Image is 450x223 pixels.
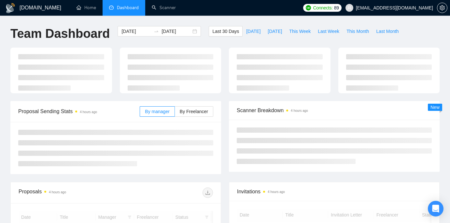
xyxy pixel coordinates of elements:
[5,3,16,13] img: logo
[243,26,264,37] button: [DATE]
[10,26,110,41] h1: Team Dashboard
[291,109,308,112] time: 4 hours ago
[268,28,282,35] span: [DATE]
[289,28,311,35] span: This Week
[306,5,311,10] img: upwork-logo.png
[209,26,243,37] button: Last 30 Days
[152,5,176,10] a: searchScanner
[121,28,151,35] input: Start date
[430,105,440,110] span: New
[343,26,373,37] button: This Month
[154,29,159,34] span: swap-right
[346,28,369,35] span: This Month
[246,28,260,35] span: [DATE]
[313,4,332,11] span: Connects:
[145,109,169,114] span: By manager
[237,187,431,196] span: Invitations
[77,5,96,10] a: homeHome
[117,5,139,10] span: Dashboard
[18,107,140,115] span: Proposal Sending Stats
[80,110,97,114] time: 4 hours ago
[314,26,343,37] button: Last Week
[180,109,208,114] span: By Freelancer
[347,6,352,10] span: user
[212,28,239,35] span: Last 30 Days
[286,26,314,37] button: This Week
[162,28,191,35] input: End date
[428,201,443,216] div: Open Intercom Messenger
[373,26,402,37] button: Last Month
[376,28,399,35] span: Last Month
[264,26,286,37] button: [DATE]
[318,28,339,35] span: Last Week
[334,4,339,11] span: 89
[19,187,116,198] div: Proposals
[268,190,285,194] time: 4 hours ago
[437,3,447,13] button: setting
[437,5,447,10] span: setting
[154,29,159,34] span: to
[49,190,66,194] time: 4 hours ago
[237,106,432,114] span: Scanner Breakdown
[437,5,447,10] a: setting
[109,5,114,10] span: dashboard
